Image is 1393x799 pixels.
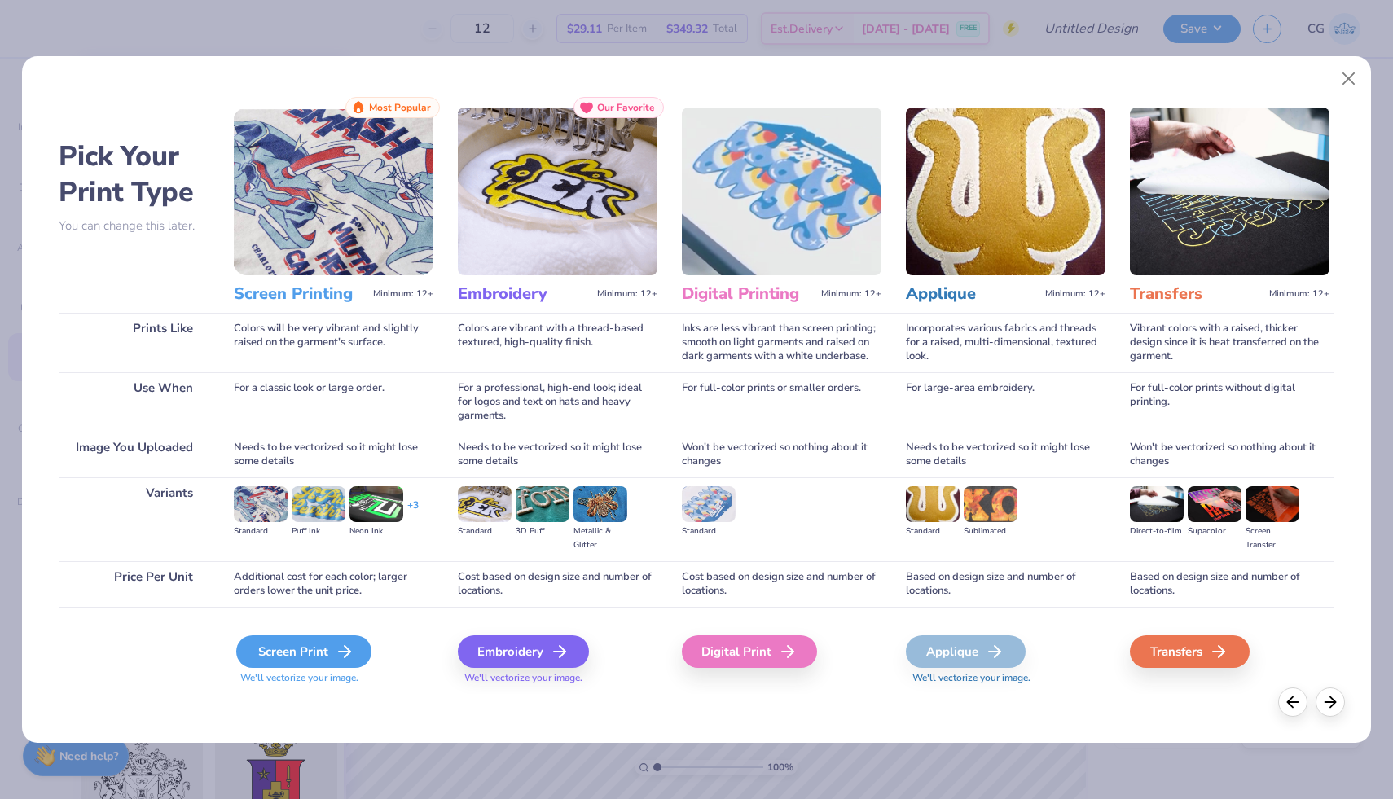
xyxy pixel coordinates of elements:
[573,486,627,522] img: Metallic & Glitter
[234,108,433,275] img: Screen Printing
[906,372,1105,432] div: For large-area embroidery.
[682,635,817,668] div: Digital Print
[906,313,1105,372] div: Incorporates various fabrics and threads for a raised, multi-dimensional, textured look.
[1269,288,1329,300] span: Minimum: 12+
[234,372,433,432] div: For a classic look or large order.
[234,313,433,372] div: Colors will be very vibrant and slightly raised on the garment's surface.
[349,486,403,522] img: Neon Ink
[1130,486,1184,522] img: Direct-to-film
[59,432,209,477] div: Image You Uploaded
[1130,108,1329,275] img: Transfers
[682,283,815,305] h3: Digital Printing
[59,561,209,607] div: Price Per Unit
[458,432,657,477] div: Needs to be vectorized so it might lose some details
[1188,525,1241,538] div: Supacolor
[682,372,881,432] div: For full-color prints or smaller orders.
[458,283,591,305] h3: Embroidery
[1334,64,1364,94] button: Close
[1188,486,1241,522] img: Supacolor
[1130,283,1263,305] h3: Transfers
[292,525,345,538] div: Puff Ink
[682,525,736,538] div: Standard
[234,671,433,685] span: We'll vectorize your image.
[234,432,433,477] div: Needs to be vectorized so it might lose some details
[906,432,1105,477] div: Needs to be vectorized so it might lose some details
[458,561,657,607] div: Cost based on design size and number of locations.
[573,525,627,552] div: Metallic & Glitter
[906,108,1105,275] img: Applique
[234,486,288,522] img: Standard
[682,486,736,522] img: Standard
[906,283,1039,305] h3: Applique
[597,288,657,300] span: Minimum: 12+
[59,138,209,210] h2: Pick Your Print Type
[458,486,512,522] img: Standard
[349,525,403,538] div: Neon Ink
[1246,486,1299,522] img: Screen Transfer
[821,288,881,300] span: Minimum: 12+
[407,498,419,526] div: + 3
[1130,432,1329,477] div: Won't be vectorized so nothing about it changes
[458,671,657,685] span: We'll vectorize your image.
[906,561,1105,607] div: Based on design size and number of locations.
[236,635,371,668] div: Screen Print
[516,486,569,522] img: 3D Puff
[682,432,881,477] div: Won't be vectorized so nothing about it changes
[1130,313,1329,372] div: Vibrant colors with a raised, thicker design since it is heat transferred on the garment.
[597,102,655,113] span: Our Favorite
[458,525,512,538] div: Standard
[458,108,657,275] img: Embroidery
[234,525,288,538] div: Standard
[369,102,431,113] span: Most Popular
[964,525,1017,538] div: Sublimated
[59,477,209,561] div: Variants
[458,635,589,668] div: Embroidery
[682,561,881,607] div: Cost based on design size and number of locations.
[906,486,960,522] img: Standard
[682,108,881,275] img: Digital Printing
[682,313,881,372] div: Inks are less vibrant than screen printing; smooth on light garments and raised on dark garments ...
[458,372,657,432] div: For a professional, high-end look; ideal for logos and text on hats and heavy garments.
[458,313,657,372] div: Colors are vibrant with a thread-based textured, high-quality finish.
[373,288,433,300] span: Minimum: 12+
[59,219,209,233] p: You can change this later.
[234,561,433,607] div: Additional cost for each color; larger orders lower the unit price.
[292,486,345,522] img: Puff Ink
[906,635,1026,668] div: Applique
[1130,635,1250,668] div: Transfers
[59,313,209,372] div: Prints Like
[1130,372,1329,432] div: For full-color prints without digital printing.
[1130,525,1184,538] div: Direct-to-film
[906,525,960,538] div: Standard
[59,372,209,432] div: Use When
[1130,561,1329,607] div: Based on design size and number of locations.
[1246,525,1299,552] div: Screen Transfer
[906,671,1105,685] span: We'll vectorize your image.
[1045,288,1105,300] span: Minimum: 12+
[964,486,1017,522] img: Sublimated
[516,525,569,538] div: 3D Puff
[234,283,367,305] h3: Screen Printing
